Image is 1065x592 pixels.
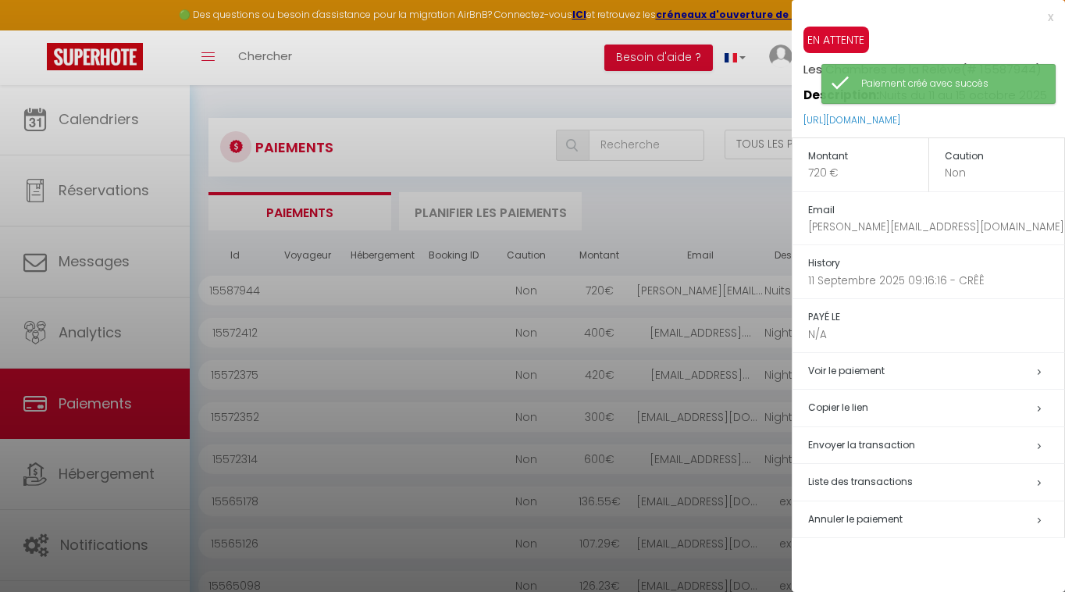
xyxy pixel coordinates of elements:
div: x [792,8,1053,27]
p: Nuits du 11 au 15 octobre 2025 [803,77,1065,105]
h5: Email [808,201,1064,219]
span: Envoyer la transaction [808,438,915,451]
iframe: Chat [999,522,1053,580]
p: 11 Septembre 2025 09:16:16 - CRÊÊ [808,273,1064,289]
p: [PERSON_NAME][EMAIL_ADDRESS][DOMAIN_NAME] [808,219,1064,235]
h5: Montant [808,148,928,166]
div: Paiement créé avec succès [861,77,1039,91]
h5: Les Chambres de la Relève [803,53,1065,77]
h5: PAYÉ LE [808,308,1064,326]
p: N/A [808,326,1064,343]
span: (# 15587944) [961,61,1042,77]
h5: Copier le lien [808,399,1064,417]
strong: Description: [803,87,879,103]
span: Annuler le paiement [808,512,903,526]
a: Voir le paiement [808,364,885,377]
a: [URL][DOMAIN_NAME] [803,113,900,127]
span: EN ATTENTE [803,27,869,53]
p: 720 € [808,165,928,181]
p: Non [945,165,1065,181]
h5: History [808,255,1064,273]
button: Ouvrir le widget de chat LiveChat [12,6,59,53]
span: Liste des transactions [808,475,913,488]
h5: Caution [945,148,1065,166]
